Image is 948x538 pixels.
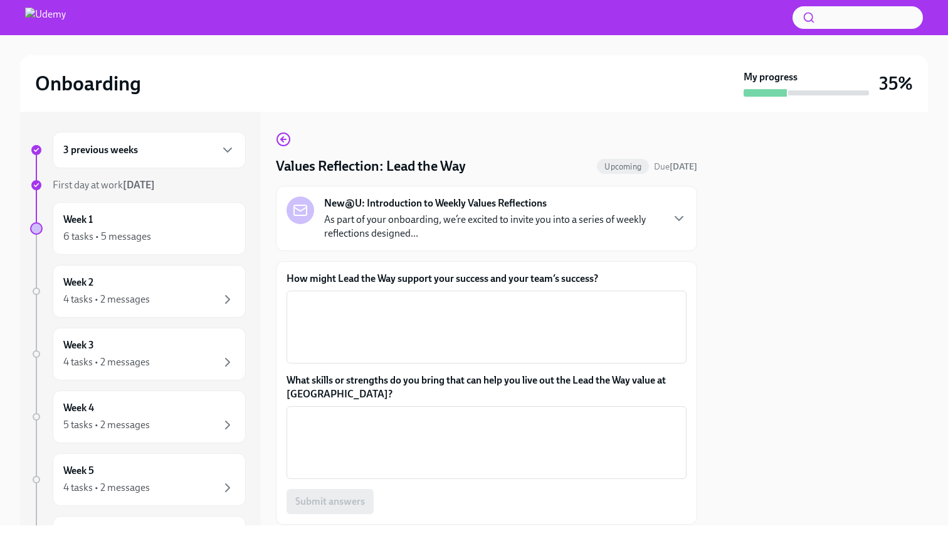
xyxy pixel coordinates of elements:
span: Upcoming [597,162,649,171]
a: Week 54 tasks • 2 messages [30,453,246,506]
strong: My progress [744,70,798,84]
h6: Week 4 [63,401,94,415]
span: September 29th, 2025 10:00 [654,161,697,173]
a: First day at work[DATE] [30,178,246,192]
p: As part of your onboarding, we’re excited to invite you into a series of weekly reflections desig... [324,213,661,240]
strong: New@U: Introduction to Weekly Values Reflections [324,196,547,210]
div: 4 tasks • 2 messages [63,293,150,306]
a: Week 34 tasks • 2 messages [30,328,246,380]
h6: Week 3 [63,338,94,352]
label: How might Lead the Way support your success and your team’s success? [287,272,687,286]
h6: Week 1 [63,213,93,227]
a: Week 45 tasks • 2 messages [30,390,246,443]
div: 5 tasks • 2 messages [63,418,150,432]
img: Udemy [25,8,66,28]
h6: Week 5 [63,464,94,478]
div: 3 previous weeks [53,132,246,168]
h4: Values Reflection: Lead the Way [276,157,466,176]
h2: Onboarding [35,71,141,96]
div: 6 tasks • 5 messages [63,230,151,244]
strong: [DATE] [123,179,155,191]
span: First day at work [53,179,155,191]
a: Week 16 tasks • 5 messages [30,202,246,255]
h3: 35% [879,72,913,95]
h6: 3 previous weeks [63,143,138,157]
h6: Week 2 [63,276,93,289]
span: Due [654,161,697,172]
div: 4 tasks • 2 messages [63,355,150,369]
strong: [DATE] [670,161,697,172]
a: Week 24 tasks • 2 messages [30,265,246,318]
label: What skills or strengths do you bring that can help you live out the Lead the Way value at [GEOGR... [287,374,687,401]
div: 4 tasks • 2 messages [63,481,150,495]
